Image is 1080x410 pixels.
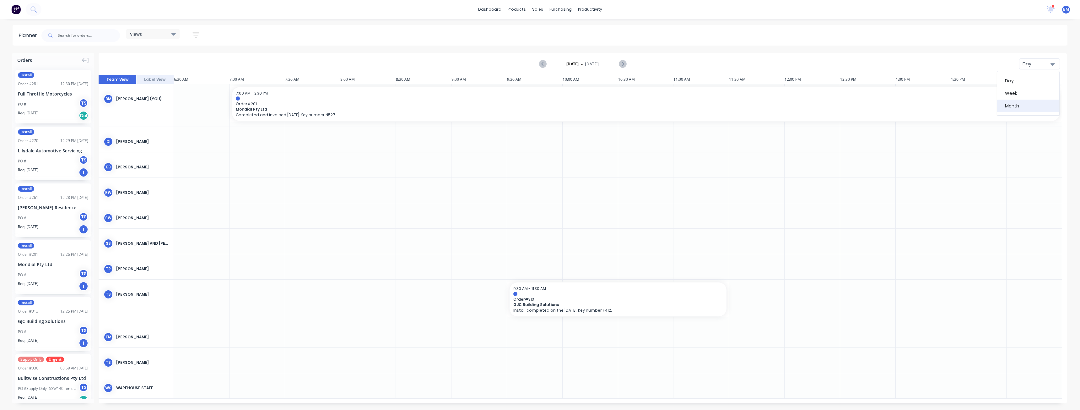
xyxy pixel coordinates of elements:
[997,87,1059,100] div: Week
[79,111,88,120] div: Del
[116,190,169,195] div: [PERSON_NAME]
[18,204,88,211] div: [PERSON_NAME] Residence
[18,72,34,78] span: Install
[18,272,26,278] div: PO #
[513,308,723,313] p: Install completed on the [DATE]. Key number F412.
[116,215,169,221] div: [PERSON_NAME]
[18,329,26,335] div: PO #
[507,75,563,84] div: 9:30 AM
[60,195,88,200] div: 12:28 PM [DATE]
[104,162,113,172] div: EB
[116,139,169,145] div: [PERSON_NAME]
[104,332,113,342] div: TM
[18,395,38,400] span: Req. [DATE]
[11,5,21,14] img: Factory
[539,60,547,68] button: Previous page
[896,75,951,84] div: 1:00 PM
[79,395,88,405] div: Del
[79,225,88,234] div: I
[18,158,26,164] div: PO #
[18,386,76,391] div: PO #Supply Only- SSW140mm dia
[116,292,169,297] div: [PERSON_NAME]
[60,365,88,371] div: 08:59 AM [DATE]
[116,241,169,246] div: [PERSON_NAME] and [PERSON_NAME]
[840,75,896,84] div: 12:30 PM
[60,81,88,87] div: 12:30 PM [DATE]
[18,138,38,144] div: Order # 270
[529,5,546,14] div: sales
[17,57,32,63] span: Orders
[18,365,38,371] div: Order # 330
[18,147,88,154] div: Lilydale Automotive Servicing
[116,334,169,340] div: [PERSON_NAME]
[18,195,38,200] div: Order # 261
[236,101,1056,106] span: Order # 201
[475,5,505,14] a: dashboard
[285,75,341,84] div: 7:30 AM
[18,215,26,221] div: PO #
[18,90,88,97] div: Full Throttle Motorcycles
[585,61,599,67] span: [DATE]
[116,385,169,391] div: Warehouse Staff
[46,357,64,362] span: Urgent
[575,5,605,14] div: productivity
[997,100,1059,112] div: Month
[104,264,113,274] div: TR
[104,358,113,367] div: TS
[58,29,120,42] input: Search for orders...
[563,75,618,84] div: 10:00 AM
[618,75,674,84] div: 10:30 AM
[236,107,974,112] span: Mondial Pty Ltd
[396,75,451,84] div: 8:30 AM
[79,383,88,392] div: TS
[116,164,169,170] div: [PERSON_NAME]
[130,31,142,37] span: Views
[18,186,34,192] span: Install
[451,75,507,84] div: 9:00 AM
[79,338,88,348] div: I
[104,239,113,248] div: SS
[18,261,88,268] div: Mondial Pty Ltd
[229,75,285,84] div: 7:00 AM
[18,81,38,87] div: Order # 281
[673,75,729,84] div: 11:00 AM
[60,252,88,257] div: 12:26 PM [DATE]
[104,137,113,146] div: DI
[951,75,1007,84] div: 1:30 PM
[340,75,396,84] div: 8:00 AM
[18,252,38,257] div: Order # 201
[18,243,34,249] span: Install
[116,266,169,272] div: [PERSON_NAME]
[19,32,40,39] div: Planner
[104,290,113,299] div: TS
[18,281,38,287] span: Req. [DATE]
[104,383,113,393] div: WS
[1023,61,1051,67] div: Day
[174,75,229,84] div: 6:30 AM
[99,75,136,84] button: Team View
[236,112,1056,117] p: Completed and invoiced [DATE]. Key number N527.
[18,101,26,107] div: PO #
[546,5,575,14] div: purchasing
[104,213,113,223] div: SW
[60,309,88,314] div: 12:25 PM [DATE]
[18,338,38,343] span: Req. [DATE]
[18,167,38,173] span: Req. [DATE]
[18,129,34,135] span: Install
[79,212,88,221] div: TS
[513,302,702,307] span: GJC Building Solutions
[116,96,169,102] div: [PERSON_NAME] (You)
[60,138,88,144] div: 12:29 PM [DATE]
[79,326,88,335] div: TS
[1019,58,1060,69] button: Day
[18,224,38,230] span: Req. [DATE]
[513,286,546,291] span: 9:30 AM - 11:30 AM
[513,297,723,302] span: Order # 313
[18,357,44,362] span: Supply Only
[785,75,840,84] div: 12:00 PM
[79,155,88,165] div: TS
[997,74,1059,87] div: Day
[18,318,88,325] div: GJC Building Solutions
[581,60,583,68] span: -
[566,61,579,67] strong: [DATE]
